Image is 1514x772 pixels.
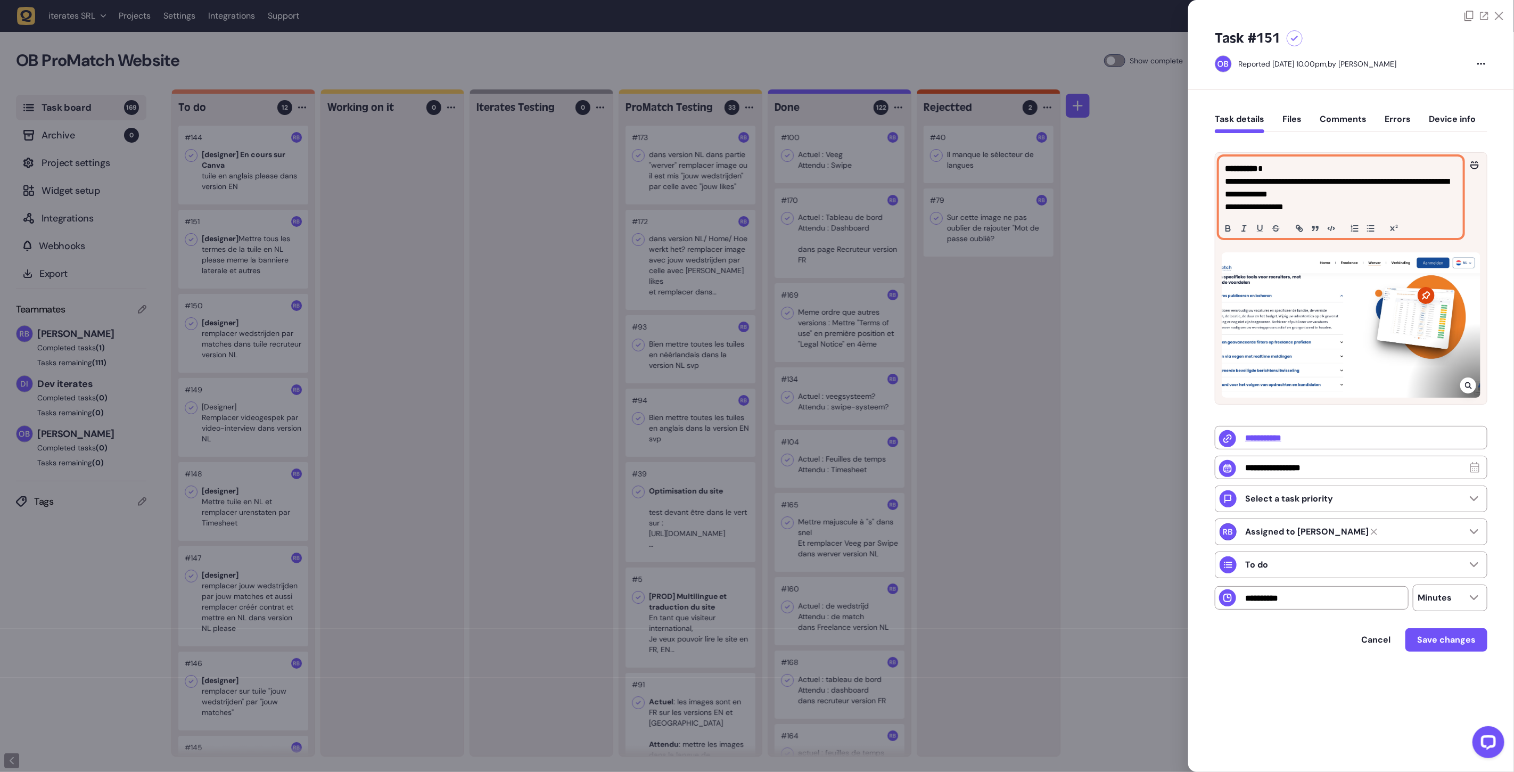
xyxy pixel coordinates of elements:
[1215,30,1280,47] h5: Task #151
[1215,56,1231,72] img: Oussama Bahassou
[1351,629,1401,651] button: Cancel
[1282,114,1302,133] button: Files
[1361,636,1390,644] span: Cancel
[1320,114,1367,133] button: Comments
[1238,59,1328,69] div: Reported [DATE] 10.00pm,
[1418,593,1452,603] p: Minutes
[1385,114,1411,133] button: Errors
[1245,527,1369,537] strong: Rodolphe Balay
[1238,59,1396,69] div: by [PERSON_NAME]
[1417,636,1476,644] span: Save changes
[1405,628,1487,652] button: Save changes
[1464,722,1509,767] iframe: LiveChat chat widget
[1215,114,1264,133] button: Task details
[1245,494,1333,504] p: Select a task priority
[1429,114,1476,133] button: Device info
[1245,560,1268,570] p: To do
